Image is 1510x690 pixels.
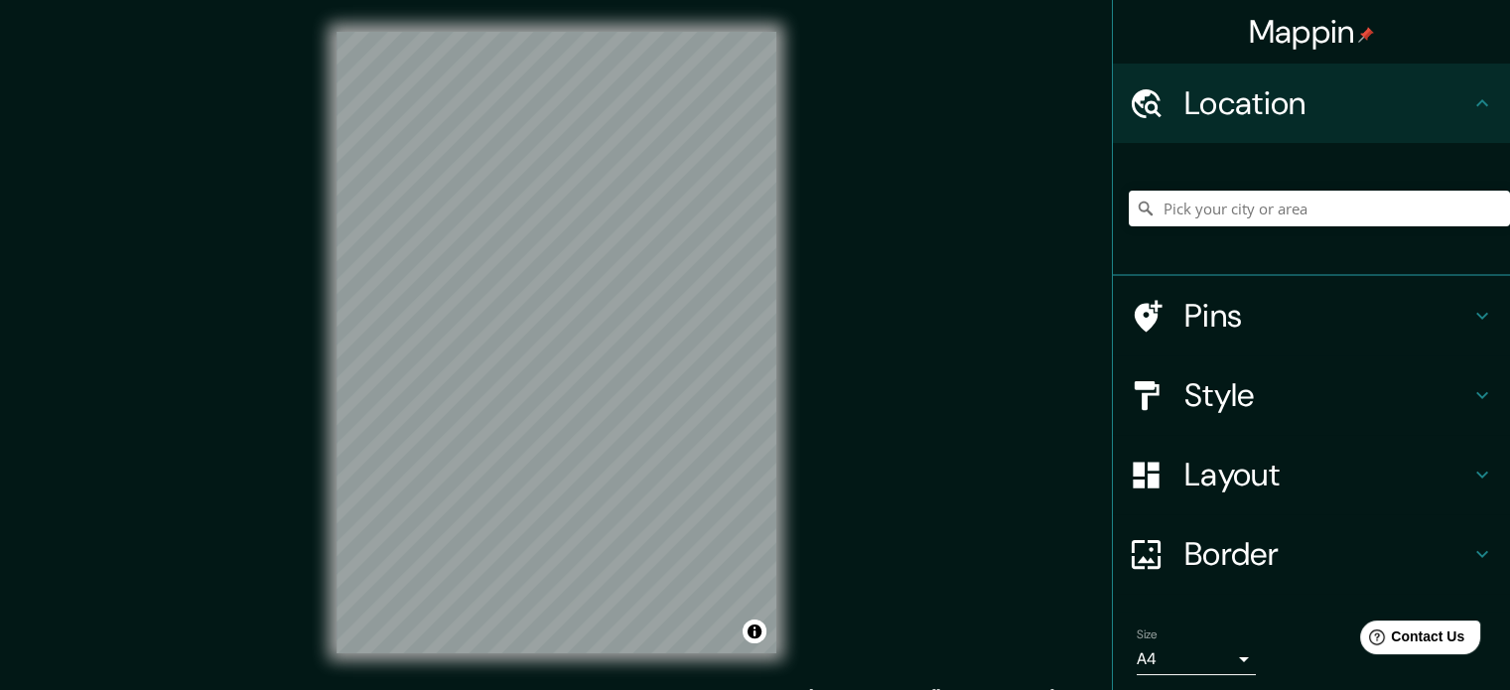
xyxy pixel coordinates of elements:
[743,620,766,643] button: Toggle attribution
[1184,375,1470,415] h4: Style
[1137,626,1158,643] label: Size
[337,32,776,653] canvas: Map
[1113,514,1510,594] div: Border
[1113,355,1510,435] div: Style
[1129,191,1510,226] input: Pick your city or area
[1113,435,1510,514] div: Layout
[1184,534,1470,574] h4: Border
[1113,276,1510,355] div: Pins
[1249,12,1375,52] h4: Mappin
[1358,27,1374,43] img: pin-icon.png
[1113,64,1510,143] div: Location
[1137,643,1256,675] div: A4
[1184,296,1470,336] h4: Pins
[1184,455,1470,494] h4: Layout
[1184,83,1470,123] h4: Location
[1333,613,1488,668] iframe: Help widget launcher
